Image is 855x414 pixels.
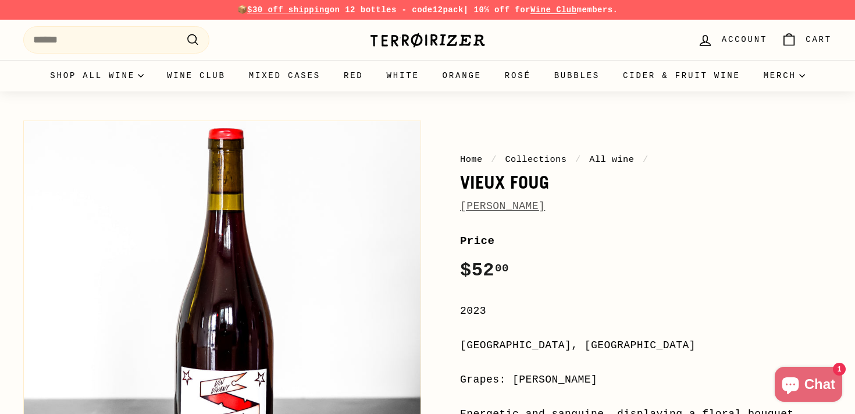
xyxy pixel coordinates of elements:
[640,154,651,165] span: /
[38,60,155,91] summary: Shop all wine
[433,5,464,15] strong: 12pack
[375,60,431,91] a: White
[611,60,752,91] a: Cider & Fruit Wine
[495,262,509,275] sup: 00
[460,200,545,212] a: [PERSON_NAME]
[752,60,817,91] summary: Merch
[530,5,577,15] a: Wine Club
[806,33,832,46] span: Cart
[460,172,832,192] h1: Vieux Foug
[460,260,509,281] span: $52
[722,33,767,46] span: Account
[771,367,846,405] inbox-online-store-chat: Shopify online store chat
[237,60,332,91] a: Mixed Cases
[774,23,839,57] a: Cart
[488,154,500,165] span: /
[247,5,330,15] span: $30 off shipping
[460,153,832,167] nav: breadcrumbs
[460,337,832,354] div: [GEOGRAPHIC_DATA], [GEOGRAPHIC_DATA]
[572,154,584,165] span: /
[460,154,483,165] a: Home
[332,60,375,91] a: Red
[505,154,567,165] a: Collections
[23,3,832,16] p: 📦 on 12 bottles - code | 10% off for members.
[155,60,237,91] a: Wine Club
[690,23,774,57] a: Account
[460,303,832,320] div: 2023
[589,154,634,165] a: All wine
[493,60,543,91] a: Rosé
[431,60,493,91] a: Orange
[543,60,611,91] a: Bubbles
[460,232,832,250] label: Price
[460,371,832,388] div: Grapes: [PERSON_NAME]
